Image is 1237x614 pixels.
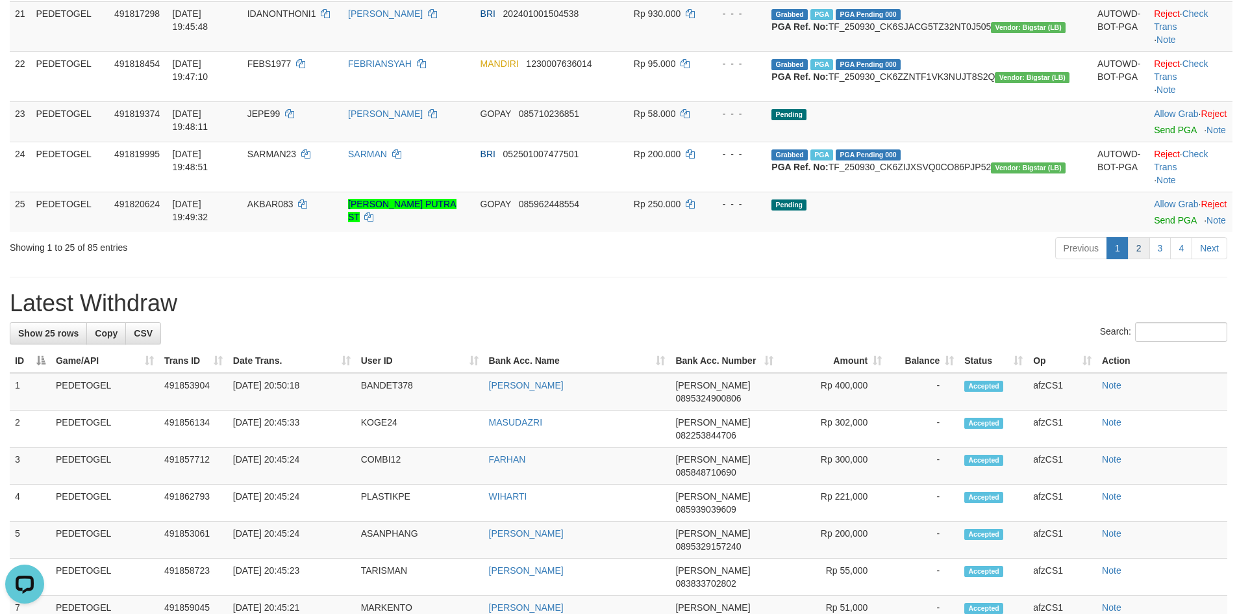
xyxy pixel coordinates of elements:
[173,199,208,222] span: [DATE] 19:49:32
[1028,411,1097,448] td: afzCS1
[114,8,160,19] span: 491817298
[247,8,316,19] span: IDANONTHONI1
[771,149,808,160] span: Grabbed
[356,559,484,596] td: TARISMAN
[503,8,579,19] span: Copy 202401001504538 to clipboard
[634,109,676,119] span: Rp 58.000
[173,109,208,132] span: [DATE] 19:48:11
[173,58,208,82] span: [DATE] 19:47:10
[481,149,495,159] span: BRI
[228,373,356,411] td: [DATE] 20:50:18
[1154,125,1196,135] a: Send PGA
[114,58,160,69] span: 491818454
[173,149,208,172] span: [DATE] 19:48:51
[779,349,887,373] th: Amount: activate to sort column ascending
[159,448,228,485] td: 491857712
[10,373,51,411] td: 1
[348,149,387,159] a: SARMAN
[1149,51,1232,101] td: · ·
[710,198,761,211] div: - - -
[991,162,1066,173] span: Vendor URL: https://dashboard.q2checkout.com/secure
[51,349,159,373] th: Game/API: activate to sort column ascending
[18,328,79,339] span: Show 25 rows
[1128,237,1150,259] a: 2
[634,149,681,159] span: Rp 200.000
[1055,237,1107,259] a: Previous
[125,322,161,344] a: CSV
[31,101,109,142] td: PEDETOGEL
[995,72,1069,83] span: Vendor URL: https://dashboard.q2checkout.com/secure
[1149,142,1232,192] td: · ·
[159,349,228,373] th: Trans ID: activate to sort column ascending
[489,602,564,613] a: [PERSON_NAME]
[10,51,31,101] td: 22
[228,448,356,485] td: [DATE] 20:45:24
[1154,8,1208,32] a: Check Trans
[675,565,750,576] span: [PERSON_NAME]
[771,9,808,20] span: Grabbed
[173,8,208,32] span: [DATE] 19:45:48
[348,199,456,222] a: [PERSON_NAME] PUTRA ST
[1149,101,1232,142] td: ·
[634,8,681,19] span: Rp 930.000
[489,380,564,390] a: [PERSON_NAME]
[964,603,1003,614] span: Accepted
[1106,237,1129,259] a: 1
[10,559,51,596] td: 6
[675,602,750,613] span: [PERSON_NAME]
[675,380,750,390] span: [PERSON_NAME]
[51,448,159,485] td: PEDETOGEL
[675,467,736,478] span: Copy 085848710690 to clipboard
[10,522,51,559] td: 5
[779,411,887,448] td: Rp 302,000
[519,199,579,209] span: Copy 085962448554 to clipboard
[31,192,109,232] td: PEDETOGEL
[964,492,1003,503] span: Accepted
[766,142,1092,192] td: TF_250930_CK6ZIJXSVQ0CO86PJP52
[10,290,1227,316] h1: Latest Withdraw
[779,522,887,559] td: Rp 200,000
[675,528,750,539] span: [PERSON_NAME]
[964,418,1003,429] span: Accepted
[710,57,761,70] div: - - -
[1102,491,1121,502] a: Note
[489,491,527,502] a: WIHARTI
[634,58,676,69] span: Rp 95.000
[519,109,579,119] span: Copy 085710236851 to clipboard
[10,322,87,344] a: Show 25 rows
[1154,58,1180,69] a: Reject
[887,559,959,596] td: -
[159,522,228,559] td: 491853061
[489,528,564,539] a: [PERSON_NAME]
[134,328,153,339] span: CSV
[1201,109,1227,119] a: Reject
[675,541,741,552] span: Copy 0895329157240 to clipboard
[779,373,887,411] td: Rp 400,000
[887,485,959,522] td: -
[228,485,356,522] td: [DATE] 20:45:24
[95,328,118,339] span: Copy
[356,448,484,485] td: COMBI12
[10,1,31,51] td: 21
[247,109,281,119] span: JEPE99
[51,373,159,411] td: PEDETOGEL
[481,8,495,19] span: BRI
[356,522,484,559] td: ASANPHANG
[1154,149,1208,172] a: Check Trans
[1154,109,1201,119] span: ·
[634,199,681,209] span: Rp 250.000
[771,109,806,120] span: Pending
[836,59,901,70] span: PGA Pending
[836,149,901,160] span: PGA Pending
[964,455,1003,466] span: Accepted
[356,373,484,411] td: BANDET378
[503,149,579,159] span: Copy 052501007477501 to clipboard
[10,101,31,142] td: 23
[348,8,423,19] a: [PERSON_NAME]
[10,485,51,522] td: 4
[481,109,511,119] span: GOPAY
[10,236,506,254] div: Showing 1 to 25 of 85 entries
[675,430,736,441] span: Copy 082253844706 to clipboard
[356,411,484,448] td: KOGE24
[959,349,1028,373] th: Status: activate to sort column ascending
